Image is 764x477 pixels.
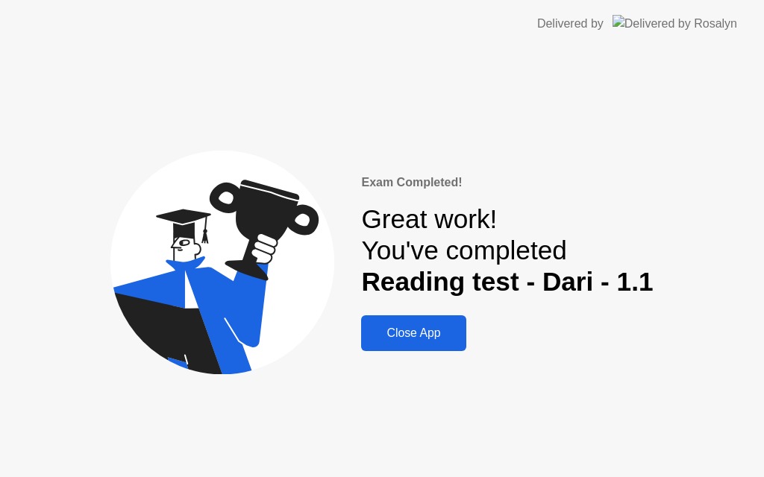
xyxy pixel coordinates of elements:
button: Close App [361,315,466,351]
b: Reading test - Dari - 1.1 [361,267,653,296]
div: Great work! You've completed [361,203,653,298]
div: Close App [366,326,461,340]
div: Delivered by [537,15,604,33]
img: Delivered by Rosalyn [613,15,737,32]
div: Exam Completed! [361,174,653,192]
